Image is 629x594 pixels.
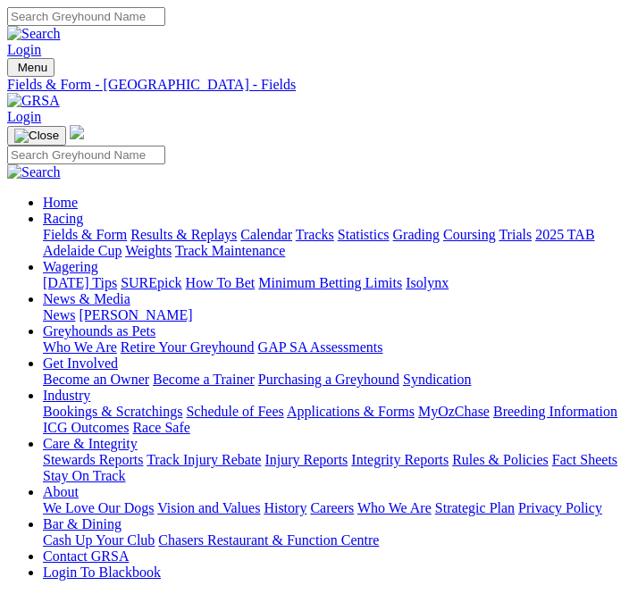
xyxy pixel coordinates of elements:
[43,516,122,531] a: Bar & Dining
[121,275,181,290] a: SUREpick
[7,164,61,180] img: Search
[43,307,622,323] div: News & Media
[43,227,595,258] a: 2025 TAB Adelaide Cup
[43,275,117,290] a: [DATE] Tips
[258,275,402,290] a: Minimum Betting Limits
[153,372,255,387] a: Become a Trainer
[7,77,622,93] a: Fields & Form - [GEOGRAPHIC_DATA] - Fields
[499,227,532,242] a: Trials
[43,436,138,451] a: Care & Integrity
[43,339,622,356] div: Greyhounds as Pets
[43,227,127,242] a: Fields & Form
[7,7,165,26] input: Search
[418,404,490,419] a: MyOzChase
[7,58,55,77] button: Toggle navigation
[43,500,154,515] a: We Love Our Dogs
[310,500,354,515] a: Careers
[158,532,379,548] a: Chasers Restaurant & Function Centre
[43,211,83,226] a: Racing
[43,500,622,516] div: About
[14,129,59,143] img: Close
[130,227,237,242] a: Results & Replays
[43,420,129,435] a: ICG Outcomes
[43,275,622,291] div: Wagering
[518,500,602,515] a: Privacy Policy
[357,500,432,515] a: Who We Are
[443,227,496,242] a: Coursing
[264,452,348,467] a: Injury Reports
[258,339,383,355] a: GAP SA Assessments
[175,243,285,258] a: Track Maintenance
[43,339,117,355] a: Who We Are
[43,372,149,387] a: Become an Owner
[43,452,622,484] div: Care & Integrity
[43,565,161,580] a: Login To Blackbook
[43,452,143,467] a: Stewards Reports
[43,548,129,564] a: Contact GRSA
[43,307,75,322] a: News
[43,404,622,436] div: Industry
[186,275,256,290] a: How To Bet
[132,420,189,435] a: Race Safe
[43,227,622,259] div: Racing
[7,146,165,164] input: Search
[125,243,172,258] a: Weights
[7,109,41,124] a: Login
[70,125,84,139] img: logo-grsa-white.png
[7,93,60,109] img: GRSA
[552,452,617,467] a: Fact Sheets
[296,227,334,242] a: Tracks
[186,404,283,419] a: Schedule of Fees
[43,259,98,274] a: Wagering
[452,452,549,467] a: Rules & Policies
[7,42,41,57] a: Login
[147,452,261,467] a: Track Injury Rebate
[43,291,130,306] a: News & Media
[43,372,622,388] div: Get Involved
[43,323,155,339] a: Greyhounds as Pets
[338,227,390,242] a: Statistics
[435,500,515,515] a: Strategic Plan
[7,26,61,42] img: Search
[406,275,449,290] a: Isolynx
[43,356,118,371] a: Get Involved
[264,500,306,515] a: History
[121,339,255,355] a: Retire Your Greyhound
[18,61,47,74] span: Menu
[43,195,78,210] a: Home
[351,452,449,467] a: Integrity Reports
[43,484,79,499] a: About
[393,227,440,242] a: Grading
[403,372,471,387] a: Syndication
[43,468,125,483] a: Stay On Track
[43,532,622,548] div: Bar & Dining
[43,388,90,403] a: Industry
[258,372,399,387] a: Purchasing a Greyhound
[43,404,182,419] a: Bookings & Scratchings
[7,126,66,146] button: Toggle navigation
[157,500,260,515] a: Vision and Values
[493,404,617,419] a: Breeding Information
[240,227,292,242] a: Calendar
[79,307,192,322] a: [PERSON_NAME]
[43,532,155,548] a: Cash Up Your Club
[287,404,415,419] a: Applications & Forms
